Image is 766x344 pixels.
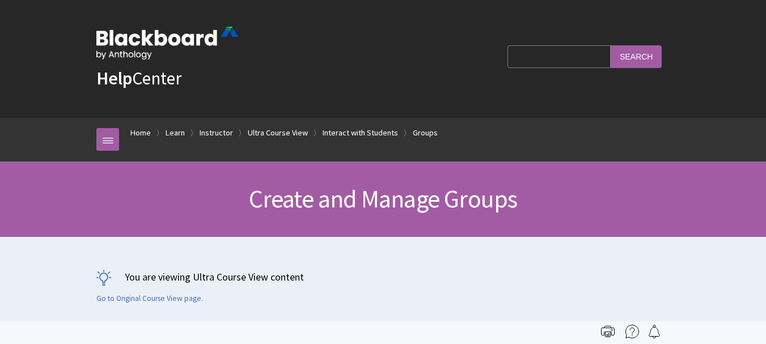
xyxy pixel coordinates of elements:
img: Follow this page [647,325,661,338]
a: Interact with Students [323,126,398,140]
img: Print [601,325,615,338]
a: Groups [413,126,438,140]
a: Go to Original Course View page. [96,294,203,304]
a: Learn [166,126,185,140]
input: Search [611,45,662,67]
p: You are viewing Ultra Course View content [96,270,670,284]
span: Create and Manage Groups [249,183,518,214]
a: Ultra Course View [248,126,308,140]
a: HelpCenter [96,67,181,90]
img: More help [625,325,639,338]
strong: Help [96,67,132,90]
a: Home [130,126,151,140]
img: Blackboard by Anthology [96,27,238,60]
a: Instructor [200,126,233,140]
